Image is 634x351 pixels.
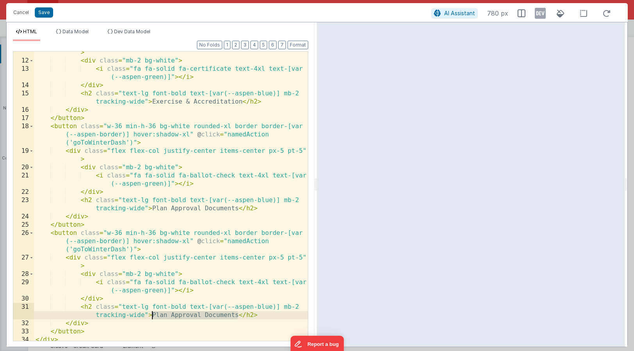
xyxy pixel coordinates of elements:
[13,328,34,336] div: 33
[13,57,34,65] div: 12
[9,7,33,18] button: Cancel
[13,319,34,328] div: 32
[13,254,34,270] div: 27
[35,7,53,18] button: Save
[224,41,230,49] button: 1
[63,29,89,34] span: Data Model
[13,114,34,122] div: 17
[13,188,34,196] div: 22
[13,147,34,163] div: 19
[13,336,34,344] div: 34
[487,9,508,18] span: 780 px
[250,41,258,49] button: 4
[13,122,34,147] div: 18
[13,172,34,188] div: 21
[13,229,34,254] div: 26
[13,106,34,114] div: 16
[13,278,34,295] div: 29
[13,163,34,172] div: 20
[269,41,277,49] button: 6
[260,41,267,49] button: 5
[431,8,478,18] button: AI Assistant
[13,196,34,213] div: 23
[114,29,150,34] span: Dev Data Model
[13,81,34,90] div: 14
[288,41,308,49] button: Format
[13,65,34,81] div: 13
[13,270,34,278] div: 28
[278,41,286,49] button: 7
[444,10,475,16] span: AI Assistant
[232,41,239,49] button: 2
[23,29,37,34] span: HTML
[13,295,34,303] div: 30
[13,90,34,106] div: 15
[197,41,222,49] button: No Folds
[13,303,34,319] div: 31
[13,213,34,221] div: 24
[241,41,249,49] button: 3
[13,221,34,229] div: 25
